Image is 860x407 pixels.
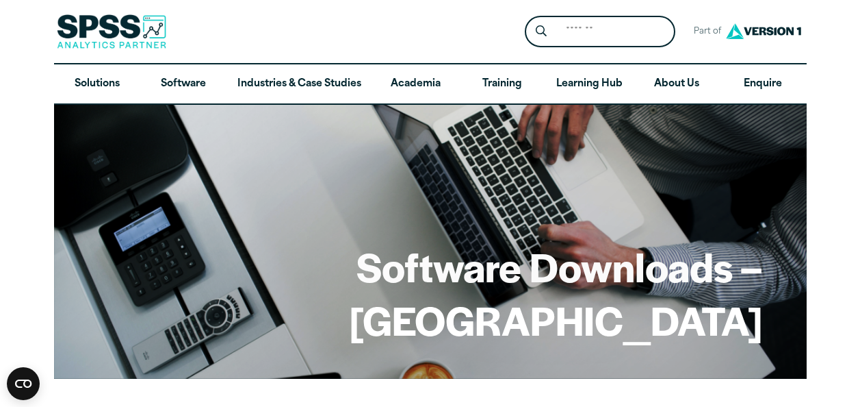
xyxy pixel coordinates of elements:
a: Enquire [720,64,806,104]
h1: Software Downloads – [GEOGRAPHIC_DATA] [98,240,763,346]
svg: Search magnifying glass icon [536,25,547,37]
img: Version1 Logo [722,18,805,44]
nav: Desktop version of site main menu [54,64,807,104]
a: Industries & Case Studies [226,64,372,104]
form: Site Header Search Form [525,16,675,48]
button: Search magnifying glass icon [528,19,553,45]
button: Open CMP widget [7,367,40,400]
a: Learning Hub [545,64,634,104]
img: SPSS Analytics Partner [57,14,166,49]
a: Solutions [54,64,140,104]
a: Academia [372,64,458,104]
span: Part of [686,22,722,42]
a: Training [458,64,545,104]
a: About Us [634,64,720,104]
a: Software [140,64,226,104]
